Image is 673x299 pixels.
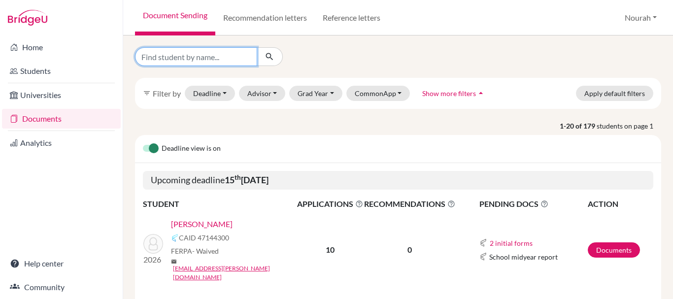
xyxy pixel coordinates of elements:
span: FERPA [171,246,219,256]
img: Common App logo [479,239,487,247]
button: Nourah [620,8,661,27]
a: Universities [2,85,121,105]
sup: th [235,173,241,181]
b: 10 [326,245,335,254]
p: 0 [364,244,455,256]
span: Show more filters [422,89,476,98]
button: 2 initial forms [489,237,533,249]
span: Deadline view is on [162,143,221,155]
a: Documents [2,109,121,129]
span: CAID 47144300 [179,233,229,243]
button: Grad Year [289,86,342,101]
span: RECOMMENDATIONS [364,198,455,210]
input: Find student by name... [135,47,257,66]
b: 15 [DATE] [225,174,269,185]
img: ALZAHRANI, LAMIS [143,234,163,254]
button: Advisor [239,86,286,101]
button: Apply default filters [576,86,653,101]
a: [PERSON_NAME] [171,218,233,230]
i: arrow_drop_up [476,88,486,98]
th: ACTION [587,198,653,210]
a: Students [2,61,121,81]
a: Help center [2,254,121,273]
button: CommonApp [346,86,410,101]
span: mail [171,259,177,265]
img: Common App logo [171,234,179,242]
a: Documents [588,242,640,258]
span: Filter by [153,89,181,98]
a: Community [2,277,121,297]
span: School midyear report [489,252,558,262]
a: [EMAIL_ADDRESS][PERSON_NAME][DOMAIN_NAME] [173,264,303,282]
i: filter_list [143,89,151,97]
th: STUDENT [143,198,297,210]
span: APPLICATIONS [297,198,363,210]
button: Deadline [185,86,235,101]
p: 2026 [143,254,163,266]
img: Common App logo [479,253,487,261]
button: Show more filtersarrow_drop_up [414,86,494,101]
h5: Upcoming deadline [143,171,653,190]
span: - Waived [192,247,219,255]
img: Bridge-U [8,10,47,26]
strong: 1-20 of 179 [560,121,597,131]
span: PENDING DOCS [479,198,587,210]
span: students on page 1 [597,121,661,131]
a: Analytics [2,133,121,153]
a: Home [2,37,121,57]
